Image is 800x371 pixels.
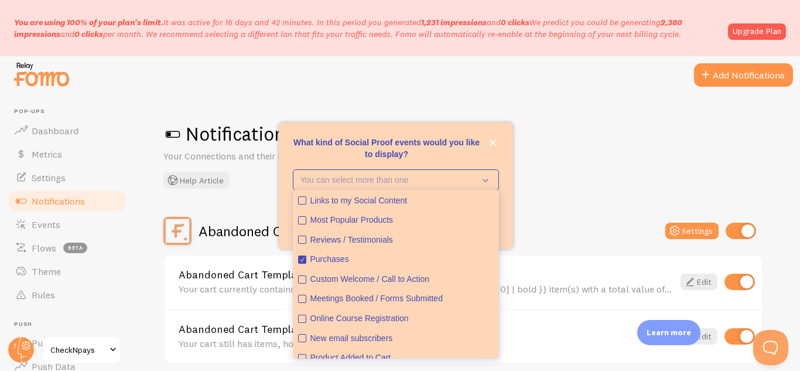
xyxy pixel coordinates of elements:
a: Settings [7,166,128,189]
button: Most Popular Products [294,210,498,230]
button: Meetings Booked / Forms Submitted [294,289,498,309]
div: Links to my Social Content [310,195,494,207]
b: 1,231 impressions [421,17,487,28]
span: Events [32,219,60,230]
span: Metrics [32,148,62,160]
span: Push [14,321,128,328]
div: Most Popular Products [310,215,494,226]
a: Notifications [7,189,128,213]
a: Rules [7,283,128,307]
span: You are using 100% of your plan's limit. [14,17,163,28]
div: Your cart currently contains {{ quantity_of_products | propercase | fallback [0] | bold }} item(s... [179,284,673,294]
p: You can select more than one [300,174,475,186]
a: Edit [681,274,717,290]
a: Abandoned Cart Template without Variables [179,324,673,335]
a: Abandoned Cart Template with Variables [179,270,673,280]
h2: Abandoned Cart [199,222,299,240]
button: close, [487,137,499,149]
img: Abandoned Cart [163,217,192,245]
button: Custom Welcome / Call to Action [294,270,498,290]
span: Theme [32,266,61,277]
span: Notifications [32,195,85,207]
button: Product Added to Cart [294,348,498,368]
div: Custom Welcome / Call to Action [310,274,494,285]
a: CheckNpays [42,336,121,364]
div: Online Course Registration [310,313,494,325]
a: Events [7,213,128,236]
p: Learn more [647,327,691,338]
p: Your Connections and their Notifications [163,149,445,163]
span: Flows [32,242,56,254]
a: Flows beta [7,236,128,260]
button: Purchases [294,250,498,270]
button: Help Article [163,172,230,189]
div: Your cart still has items, how about checkout? [179,338,673,349]
h1: Notifications [163,122,772,146]
span: CheckNpays [50,343,106,357]
a: Theme [7,260,128,283]
button: New email subscribers [294,329,498,349]
span: Pop-ups [14,108,128,115]
a: Metrics [7,142,128,166]
a: Dashboard [7,119,128,142]
span: Push [32,337,53,349]
p: What kind of Social Proof events would you like to display? [293,137,499,160]
b: 0 clicks [74,29,103,39]
span: beta [63,243,87,253]
span: and [421,17,529,28]
div: What kind of Social Proof events would you like to display? [279,122,513,249]
img: fomo-relay-logo-orange.svg [12,59,71,89]
button: Online Course Registration [294,309,498,329]
div: New email subscribers [310,333,494,345]
a: Push [7,331,128,355]
a: Upgrade Plan [728,23,786,40]
span: Dashboard [32,125,78,137]
div: Purchases [310,254,494,266]
span: Rules [32,289,55,301]
div: Product Added to Cart [310,352,494,364]
span: Settings [32,172,66,183]
div: Reviews / Testimonials [310,234,494,246]
button: Reviews / Testimonials [294,230,498,250]
div: Learn more [637,320,700,345]
button: You can select more than one [293,169,499,190]
iframe: Help Scout Beacon - Open [753,330,788,365]
button: Links to my Social Content [294,191,498,211]
p: It was active for 16 days and 42 minutes. In this period you generated We predict you could be ge... [14,16,721,40]
div: Meetings Booked / Forms Submitted [310,293,494,305]
button: Settings [665,223,719,239]
b: 0 clicks [501,17,529,28]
